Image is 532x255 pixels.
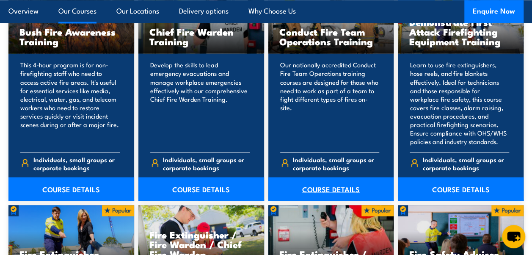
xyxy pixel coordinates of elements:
[410,61,509,145] p: Learn to use fire extinguishers, hose reels, and fire blankets effectively. Ideal for technicians...
[423,155,509,171] span: Individuals, small groups or corporate bookings
[20,61,120,145] p: This 4-hour program is for non-firefighting staff who need to access active fire areas. It's usef...
[398,177,524,201] a: COURSE DETAILS
[293,155,379,171] span: Individuals, small groups or corporate bookings
[409,17,513,46] h3: Demonstrate First Attack Firefighting Equipment Training
[268,177,394,201] a: COURSE DETAILS
[502,225,525,248] button: chat-button
[138,177,264,201] a: COURSE DETAILS
[149,27,253,46] h3: Chief Fire Warden Training
[33,155,120,171] span: Individuals, small groups or corporate bookings
[150,61,250,145] p: Develop the skills to lead emergency evacuations and manage workplace emergencies effectively wit...
[279,27,383,46] h3: Conduct Fire Team Operations Training
[163,155,249,171] span: Individuals, small groups or corporate bookings
[8,177,134,201] a: COURSE DETAILS
[280,61,380,145] p: Our nationally accredited Conduct Fire Team Operations training courses are designed for those wh...
[19,27,123,46] h3: Bush Fire Awareness Training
